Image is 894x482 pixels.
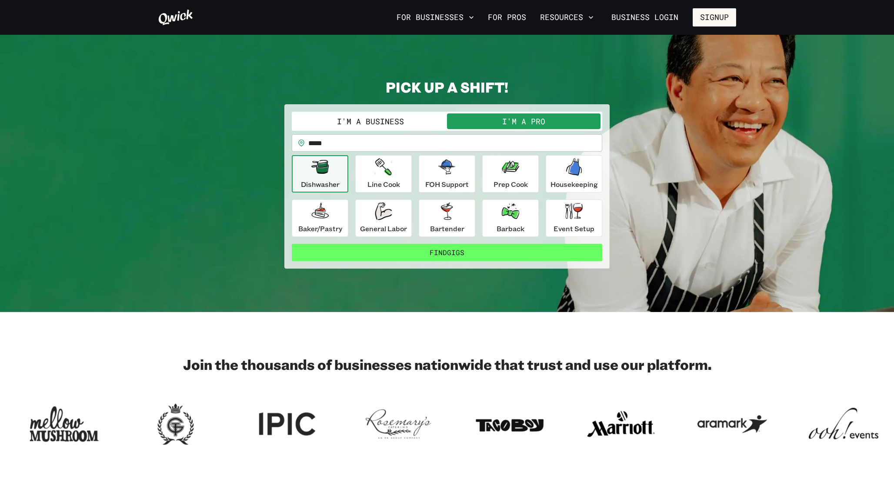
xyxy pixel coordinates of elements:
[364,401,433,448] img: Logo for Rosemary's Catering
[482,199,539,237] button: Barback
[554,223,594,234] p: Event Setup
[494,179,528,189] p: Prep Cook
[484,10,530,25] a: For Pros
[30,401,99,448] img: Logo for Mellow Mushroom
[586,401,656,448] img: Logo for Marriott
[482,155,539,193] button: Prep Cook
[284,78,610,96] h2: PICK UP A SHIFT!
[292,155,348,193] button: Dishwasher
[294,113,447,129] button: I'm a Business
[367,179,400,189] p: Line Cook
[697,401,767,448] img: Logo for Aramark
[537,10,597,25] button: Resources
[355,155,412,193] button: Line Cook
[298,223,342,234] p: Baker/Pastry
[141,401,210,448] img: Logo for Georgian Terrace
[693,8,736,27] button: Signup
[550,179,598,189] p: Housekeeping
[158,356,736,373] h2: Join the thousands of businesses nationwide that trust and use our platform.
[355,199,412,237] button: General Labor
[360,223,407,234] p: General Labor
[447,113,600,129] button: I'm a Pro
[475,401,544,448] img: Logo for Taco Boy
[546,155,602,193] button: Housekeeping
[252,401,322,448] img: Logo for IPIC
[301,179,340,189] p: Dishwasher
[809,401,878,448] img: Logo for ooh events
[292,199,348,237] button: Baker/Pastry
[497,223,524,234] p: Barback
[419,155,475,193] button: FOH Support
[430,223,464,234] p: Bartender
[425,179,469,189] p: FOH Support
[546,199,602,237] button: Event Setup
[604,8,686,27] a: Business Login
[393,10,477,25] button: For Businesses
[292,244,602,261] button: FindGigs
[419,199,475,237] button: Bartender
